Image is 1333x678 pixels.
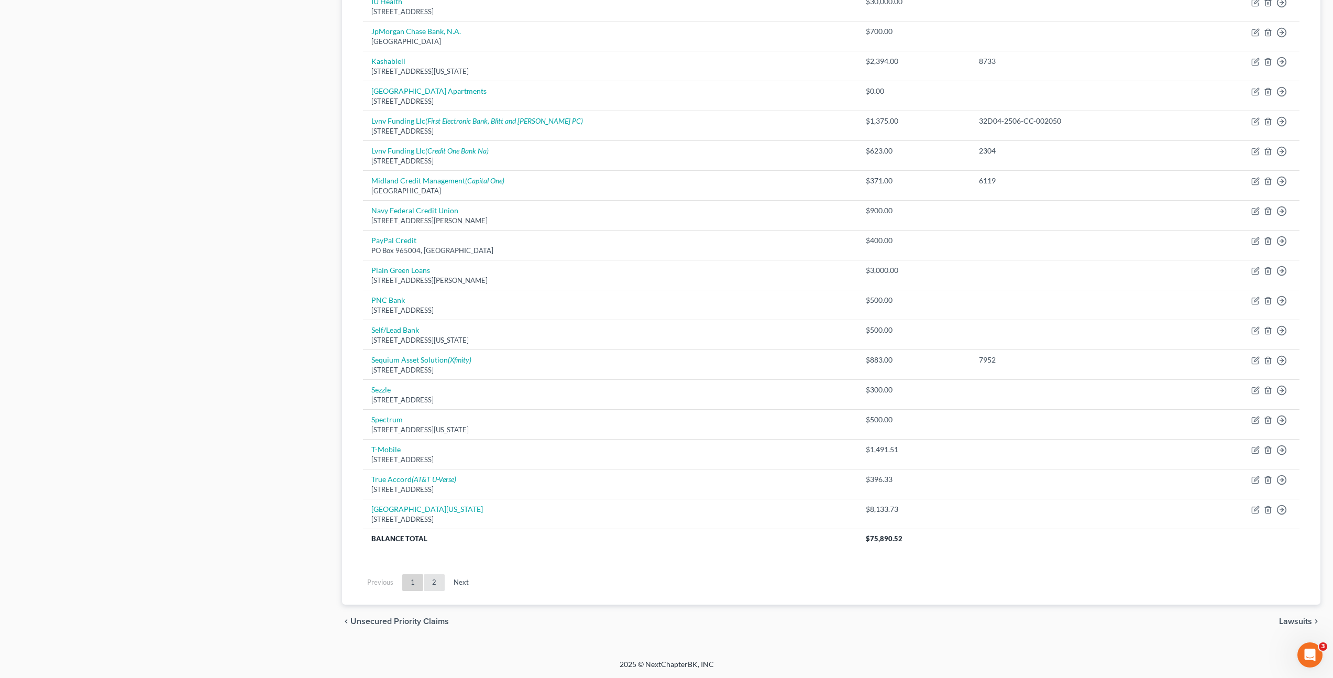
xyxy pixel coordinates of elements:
th: Balance Total [363,529,857,548]
div: $396.33 [866,474,962,485]
div: $883.00 [866,355,962,365]
div: [STREET_ADDRESS][US_STATE] [371,335,849,345]
div: $900.00 [866,205,962,216]
div: $500.00 [866,414,962,425]
div: 32D04-2506-CC-002050 [979,116,1172,126]
a: Navy Federal Credit Union [371,206,458,215]
div: [STREET_ADDRESS] [371,455,849,465]
i: (First Electronic Bank, Blitt and [PERSON_NAME] PC) [425,116,583,125]
a: Sezzle [371,385,391,394]
a: [GEOGRAPHIC_DATA][US_STATE] [371,505,483,513]
div: [STREET_ADDRESS] [371,126,849,136]
a: Next [445,574,477,591]
a: PNC Bank [371,296,405,304]
a: 2 [424,574,445,591]
div: [STREET_ADDRESS][PERSON_NAME] [371,276,849,286]
div: [STREET_ADDRESS] [371,156,849,166]
button: Lawsuits chevron_right [1279,617,1320,626]
a: Midland Credit Management(Capital One) [371,176,504,185]
div: [STREET_ADDRESS][US_STATE] [371,67,849,76]
span: Lawsuits [1279,617,1312,626]
div: 8733 [979,56,1172,67]
a: True Accord(AT&T U-Verse) [371,475,456,484]
a: Lvnv Funding Llc(First Electronic Bank, Blitt and [PERSON_NAME] PC) [371,116,583,125]
a: Self/Lead Bank [371,325,419,334]
i: (AT&T U-Verse) [412,475,456,484]
i: (Credit One Bank Na) [425,146,489,155]
div: $1,491.51 [866,444,962,455]
div: 6119 [979,176,1172,186]
span: 3 [1319,642,1327,651]
div: [GEOGRAPHIC_DATA] [371,186,849,196]
div: 7952 [979,355,1172,365]
div: $8,133.73 [866,504,962,515]
div: $3,000.00 [866,265,962,276]
iframe: Intercom live chat [1297,642,1323,668]
div: 2025 © NextChapterBK, INC [368,659,965,678]
div: PO Box 965004, [GEOGRAPHIC_DATA] [371,246,849,256]
div: $500.00 [866,325,962,335]
div: $623.00 [866,146,962,156]
div: $371.00 [866,176,962,186]
div: 2304 [979,146,1172,156]
div: $0.00 [866,86,962,96]
div: [STREET_ADDRESS][US_STATE] [371,425,849,435]
i: chevron_left [342,617,350,626]
a: 1 [402,574,423,591]
div: $1,375.00 [866,116,962,126]
span: $75,890.52 [866,534,902,543]
a: Spectrum [371,415,403,424]
button: chevron_left Unsecured Priority Claims [342,617,449,626]
a: Sequium Asset Solution(Xfinity) [371,355,471,364]
div: $500.00 [866,295,962,305]
div: $2,394.00 [866,56,962,67]
a: Plain Green Loans [371,266,430,275]
div: $700.00 [866,26,962,37]
div: [STREET_ADDRESS] [371,96,849,106]
a: T-Mobile [371,445,401,454]
div: [GEOGRAPHIC_DATA] [371,37,849,47]
div: [STREET_ADDRESS] [371,7,849,17]
i: (Xfinity) [448,355,471,364]
i: (Capital One) [465,176,504,185]
span: Unsecured Priority Claims [350,617,449,626]
i: chevron_right [1312,617,1320,626]
div: $400.00 [866,235,962,246]
a: Lvnv Funding Llc(Credit One Bank Na) [371,146,489,155]
a: [GEOGRAPHIC_DATA] Apartments [371,86,487,95]
div: [STREET_ADDRESS][PERSON_NAME] [371,216,849,226]
div: [STREET_ADDRESS] [371,365,849,375]
div: $300.00 [866,385,962,395]
div: [STREET_ADDRESS] [371,515,849,524]
div: [STREET_ADDRESS] [371,485,849,495]
div: [STREET_ADDRESS] [371,395,849,405]
a: Kashablell [371,57,405,65]
a: PayPal Credit [371,236,416,245]
a: JpMorgan Chase Bank, N.A. [371,27,461,36]
div: [STREET_ADDRESS] [371,305,849,315]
